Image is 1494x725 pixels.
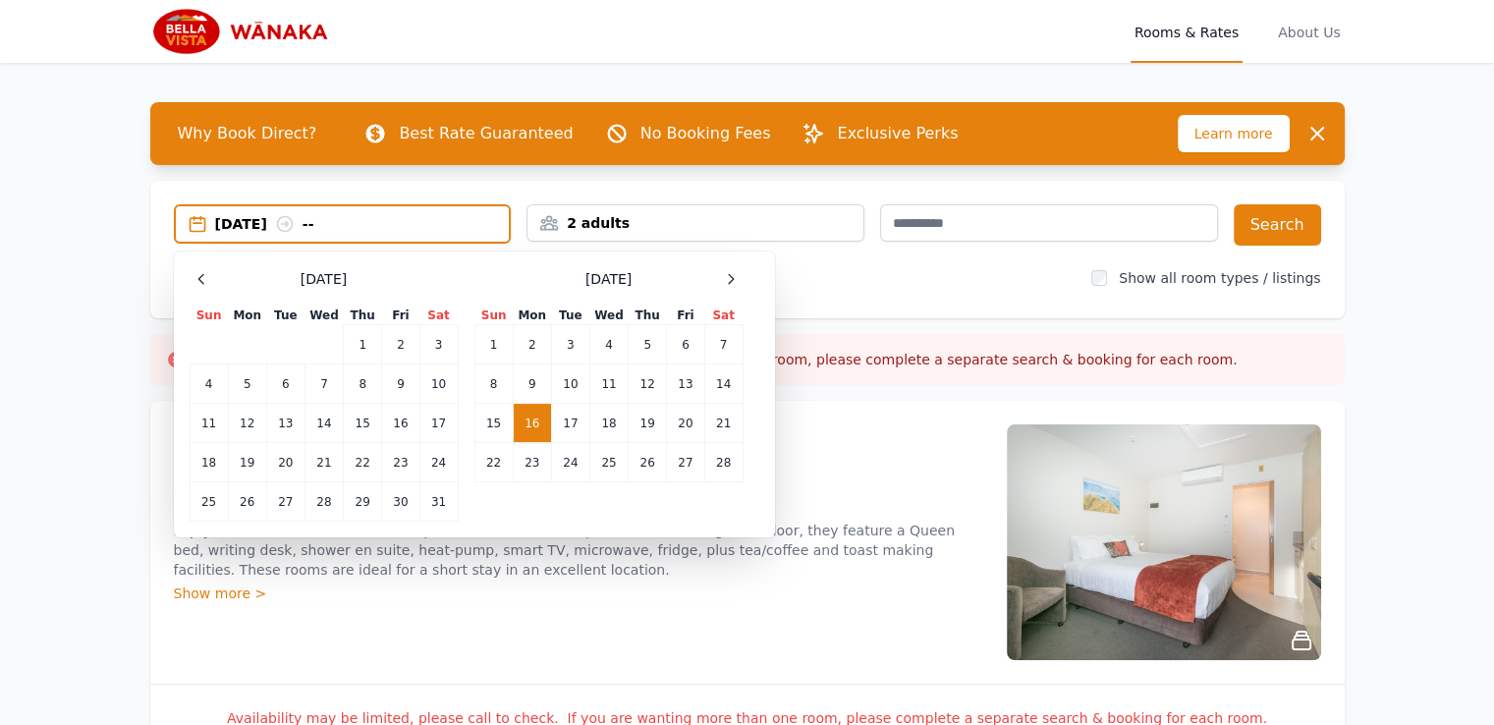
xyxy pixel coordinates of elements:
td: 23 [382,443,419,482]
td: 26 [629,443,667,482]
td: 10 [419,364,458,404]
th: Sun [474,307,513,325]
td: 17 [419,404,458,443]
div: [DATE] -- [215,214,510,234]
td: 20 [266,443,304,482]
td: 2 [382,325,419,364]
td: 10 [551,364,589,404]
th: Mon [513,307,551,325]
td: 3 [419,325,458,364]
td: 4 [190,364,228,404]
td: 7 [704,325,743,364]
td: 13 [667,364,704,404]
th: Thu [629,307,667,325]
td: 1 [474,325,513,364]
th: Thu [344,307,382,325]
td: 23 [513,443,551,482]
td: 22 [474,443,513,482]
p: No Booking Fees [640,122,771,145]
td: 21 [304,443,343,482]
td: 5 [228,364,266,404]
td: 27 [266,482,304,522]
th: Wed [304,307,343,325]
td: 30 [382,482,419,522]
td: 3 [551,325,589,364]
p: Enjoy mountain views from our Compact Studios. Located upstairs and on the ground floor, they fea... [174,521,983,580]
label: Show all room types / listings [1119,270,1320,286]
td: 1 [344,325,382,364]
img: Bella Vista Wanaka [150,8,339,55]
td: 12 [228,404,266,443]
td: 16 [382,404,419,443]
td: 7 [304,364,343,404]
td: 31 [419,482,458,522]
td: 14 [304,404,343,443]
td: 15 [344,404,382,443]
td: 26 [228,482,266,522]
td: 16 [513,404,551,443]
span: [DATE] [585,269,632,289]
td: 4 [589,325,628,364]
td: 15 [474,404,513,443]
td: 18 [190,443,228,482]
th: Wed [589,307,628,325]
p: Exclusive Perks [837,122,958,145]
span: Why Book Direct? [162,114,333,153]
td: 13 [266,404,304,443]
button: Search [1234,204,1321,246]
td: 5 [629,325,667,364]
td: 9 [513,364,551,404]
td: 29 [344,482,382,522]
span: Learn more [1178,115,1290,152]
td: 21 [704,404,743,443]
p: Best Rate Guaranteed [399,122,573,145]
td: 17 [551,404,589,443]
td: 9 [382,364,419,404]
td: 27 [667,443,704,482]
td: 20 [667,404,704,443]
td: 25 [589,443,628,482]
th: Mon [228,307,266,325]
div: Show more > [174,584,983,603]
th: Tue [551,307,589,325]
th: Tue [266,307,304,325]
td: 6 [266,364,304,404]
td: 12 [629,364,667,404]
td: 8 [474,364,513,404]
th: Fri [667,307,704,325]
span: [DATE] [301,269,347,289]
td: 28 [704,443,743,482]
td: 2 [513,325,551,364]
td: 8 [344,364,382,404]
td: 6 [667,325,704,364]
th: Sat [419,307,458,325]
td: 11 [190,404,228,443]
th: Sun [190,307,228,325]
th: Fri [382,307,419,325]
td: 11 [589,364,628,404]
div: 2 adults [527,213,863,233]
td: 24 [551,443,589,482]
td: 19 [228,443,266,482]
td: 19 [629,404,667,443]
th: Sat [704,307,743,325]
td: 28 [304,482,343,522]
td: 18 [589,404,628,443]
td: 22 [344,443,382,482]
td: 24 [419,443,458,482]
td: 14 [704,364,743,404]
td: 25 [190,482,228,522]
